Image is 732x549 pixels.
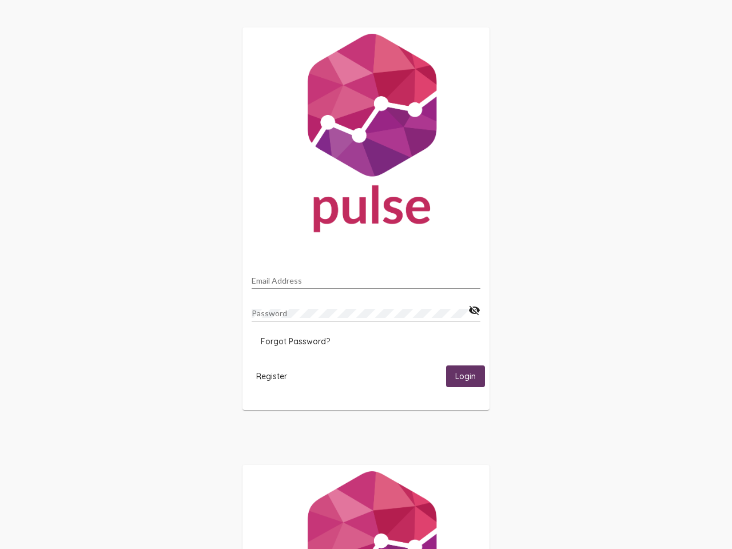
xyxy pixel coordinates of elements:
span: Login [455,372,476,382]
button: Login [446,365,485,387]
span: Forgot Password? [261,336,330,347]
mat-icon: visibility_off [468,304,480,317]
span: Register [256,371,287,381]
button: Register [247,365,296,387]
button: Forgot Password? [252,331,339,352]
img: Pulse For Good Logo [242,27,490,244]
